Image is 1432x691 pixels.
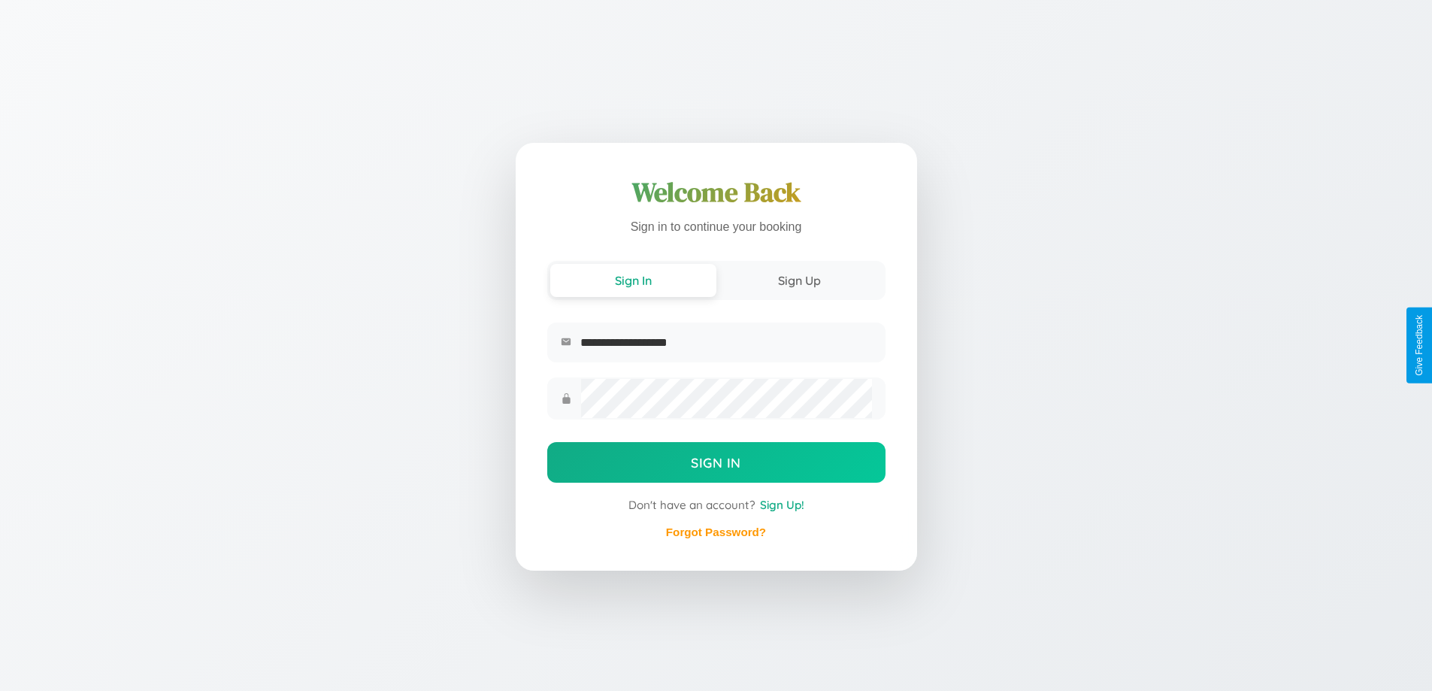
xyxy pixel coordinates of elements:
button: Sign In [550,264,716,297]
div: Give Feedback [1414,315,1424,376]
span: Sign Up! [760,498,804,512]
a: Forgot Password? [666,526,766,538]
button: Sign Up [716,264,883,297]
h1: Welcome Back [547,174,886,211]
div: Don't have an account? [547,498,886,512]
p: Sign in to continue your booking [547,217,886,238]
button: Sign In [547,442,886,483]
